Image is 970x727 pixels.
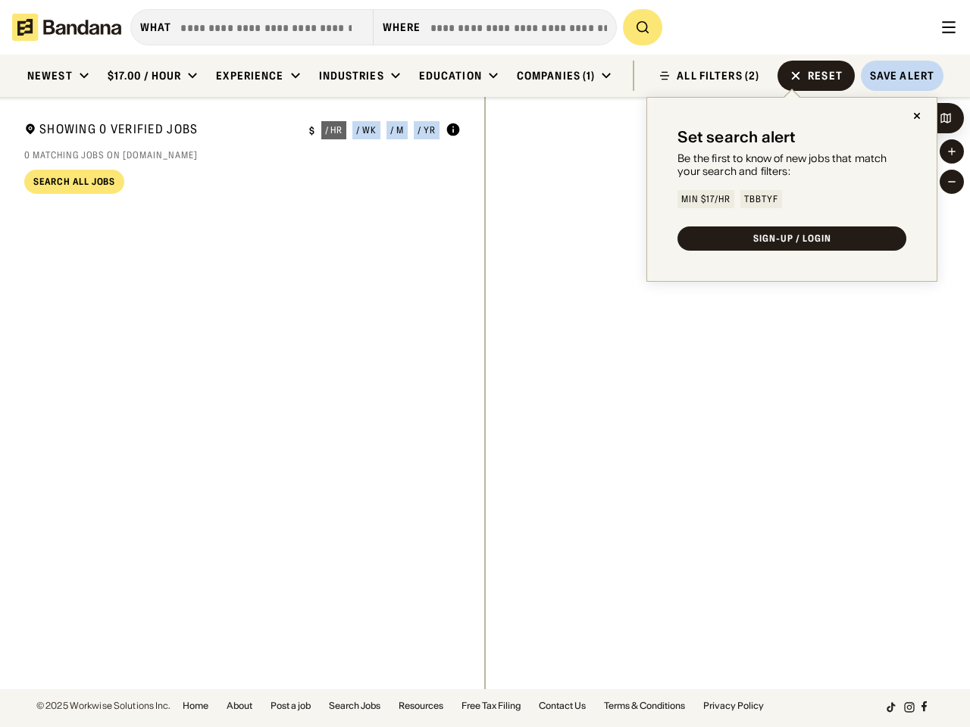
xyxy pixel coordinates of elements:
div: Experience [216,69,283,83]
a: Free Tax Filing [462,701,521,710]
div: Set search alert [677,128,796,146]
div: grid [24,200,461,689]
img: Bandana logotype [12,14,121,41]
div: Industries [319,69,384,83]
a: Terms & Conditions [604,701,685,710]
a: About [227,701,252,710]
div: Tbbtyf [744,195,778,204]
div: $ [309,125,315,137]
div: © 2025 Workwise Solutions Inc. [36,701,171,710]
a: Contact Us [539,701,586,710]
div: / wk [356,126,377,135]
a: Search Jobs [329,701,380,710]
div: ALL FILTERS (2) [677,70,759,81]
div: 0 matching jobs on [DOMAIN_NAME] [24,149,461,161]
div: Companies (1) [517,69,596,83]
div: Save Alert [870,69,934,83]
div: Newest [27,69,73,83]
div: / m [390,126,404,135]
a: Privacy Policy [703,701,764,710]
div: $17.00 / hour [108,69,182,83]
div: Min $17/hr [681,195,731,204]
div: Reset [808,70,843,81]
div: / yr [418,126,436,135]
a: Post a job [271,701,311,710]
div: Search All Jobs [33,177,115,186]
div: what [140,20,171,34]
div: / hr [325,126,343,135]
a: Home [183,701,208,710]
div: Education [419,69,482,83]
a: Resources [399,701,443,710]
div: SIGN-UP / LOGIN [753,234,831,243]
div: Showing 0 Verified Jobs [24,121,297,140]
div: Be the first to know of new jobs that match your search and filters: [677,152,906,178]
div: Where [383,20,421,34]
